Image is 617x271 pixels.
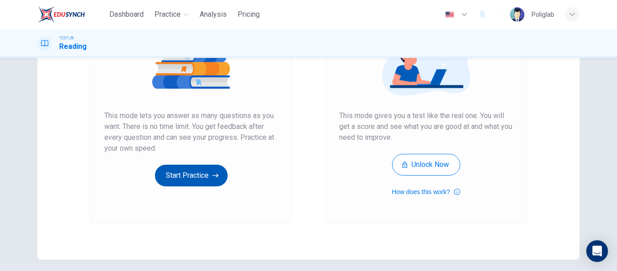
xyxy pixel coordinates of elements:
[339,110,513,143] span: This mode gives you a test like the real one. You will get a score and see what you are good at a...
[37,5,85,24] img: EduSynch logo
[532,9,554,20] div: Poliglab
[59,41,87,52] h1: Reading
[586,240,608,262] div: Open Intercom Messenger
[109,9,144,20] span: Dashboard
[104,110,278,154] span: This mode lets you answer as many questions as you want. There is no time limit. You get feedback...
[238,9,260,20] span: Pricing
[154,9,181,20] span: Practice
[106,6,147,23] button: Dashboard
[151,6,192,23] button: Practice
[234,6,263,23] button: Pricing
[444,11,455,18] img: en
[37,5,106,24] a: EduSynch logo
[155,165,228,186] button: Start Practice
[59,35,74,41] span: TOEFL®
[196,6,230,23] button: Analysis
[510,7,524,22] img: Profile picture
[200,9,227,20] span: Analysis
[392,186,460,197] button: How does this work?
[392,154,460,176] button: Unlock Now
